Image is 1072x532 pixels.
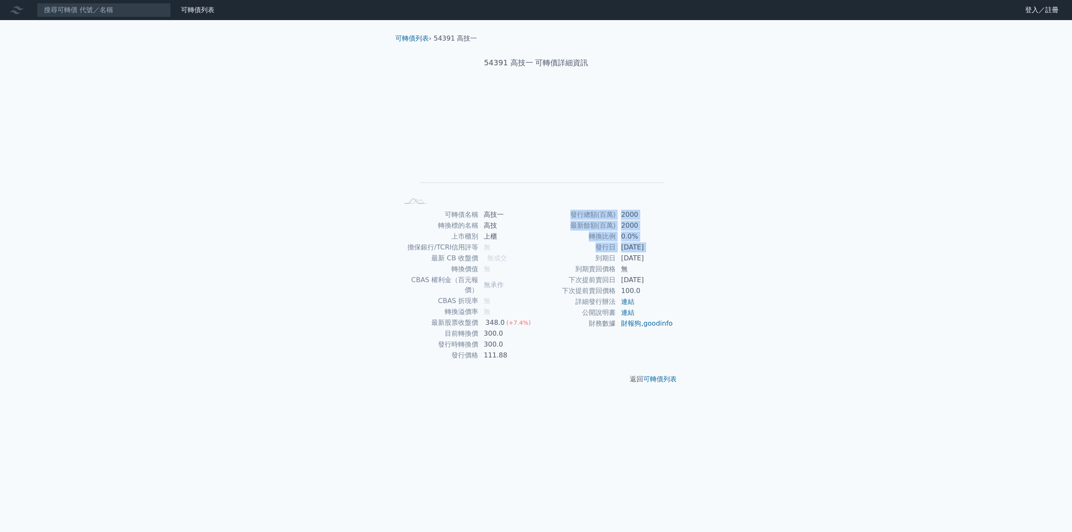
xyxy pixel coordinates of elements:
[479,209,536,220] td: 高技一
[389,374,683,384] p: 返回
[479,350,536,361] td: 111.88
[536,285,616,296] td: 下次提前賣回價格
[399,220,479,231] td: 轉換標的名稱
[616,275,673,285] td: [DATE]
[616,264,673,275] td: 無
[621,319,641,327] a: 財報狗
[399,231,479,242] td: 上市櫃別
[621,298,634,306] a: 連結
[484,243,490,251] span: 無
[399,328,479,339] td: 目前轉換價
[616,220,673,231] td: 2000
[536,253,616,264] td: 到期日
[399,264,479,275] td: 轉換價值
[643,375,677,383] a: 可轉債列表
[37,3,171,17] input: 搜尋可轉債 代號／名稱
[616,285,673,296] td: 100.0
[506,319,531,326] span: (+7.4%)
[479,220,536,231] td: 高技
[536,242,616,253] td: 發行日
[479,231,536,242] td: 上櫃
[399,339,479,350] td: 發行時轉換價
[621,308,634,316] a: 連結
[616,253,673,264] td: [DATE]
[484,318,506,328] div: 348.0
[395,33,431,44] li: ›
[484,281,504,289] span: 無承作
[536,209,616,220] td: 發行總額(百萬)
[389,57,683,69] h1: 54391 高技一 可轉債詳細資訊
[399,253,479,264] td: 最新 CB 收盤價
[412,95,664,195] g: Chart
[484,308,490,316] span: 無
[434,33,477,44] li: 54391 高技一
[536,264,616,275] td: 到期賣回價格
[616,231,673,242] td: 0.0%
[181,6,214,14] a: 可轉債列表
[479,339,536,350] td: 300.0
[479,328,536,339] td: 300.0
[399,242,479,253] td: 擔保銀行/TCRI信用評等
[399,317,479,328] td: 最新股票收盤價
[399,296,479,306] td: CBAS 折現率
[536,318,616,329] td: 財務數據
[484,265,490,273] span: 無
[395,34,429,42] a: 可轉債列表
[536,307,616,318] td: 公開說明書
[616,209,673,220] td: 2000
[399,209,479,220] td: 可轉債名稱
[399,275,479,296] td: CBAS 權利金（百元報價）
[643,319,673,327] a: goodinfo
[484,297,490,305] span: 無
[616,318,673,329] td: ,
[536,275,616,285] td: 下次提前賣回日
[536,296,616,307] td: 詳細發行辦法
[399,350,479,361] td: 發行價格
[487,254,507,262] span: 無成交
[399,306,479,317] td: 轉換溢價率
[1018,3,1065,17] a: 登入／註冊
[536,231,616,242] td: 轉換比例
[536,220,616,231] td: 最新餘額(百萬)
[616,242,673,253] td: [DATE]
